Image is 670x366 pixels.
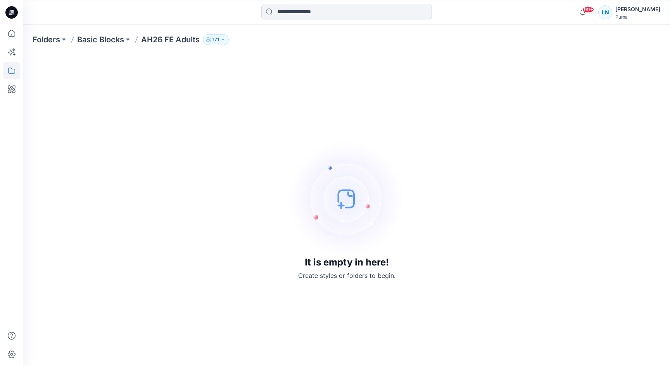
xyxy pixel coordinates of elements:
[615,5,660,14] div: [PERSON_NAME]
[288,141,405,257] img: empty-state-image.svg
[298,271,395,280] p: Create styles or folders to begin.
[77,34,124,45] a: Basic Blocks
[615,14,660,20] div: Puma
[33,34,60,45] a: Folders
[305,257,389,268] h3: It is empty in here!
[212,35,219,44] p: 171
[203,34,229,45] button: 171
[141,34,200,45] p: AH26 FE Adults
[582,7,594,13] span: 99+
[598,5,612,19] div: LN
